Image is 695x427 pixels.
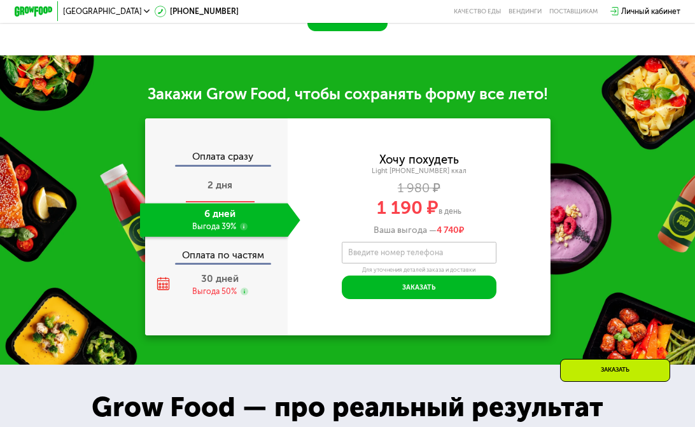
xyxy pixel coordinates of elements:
span: 2 дня [207,179,232,191]
label: Введите номер телефона [348,250,443,255]
div: Выгода 50% [192,286,237,297]
div: поставщикам [549,8,598,15]
div: 1 980 ₽ [288,183,551,193]
button: Заказать [342,276,496,298]
div: Заказать [560,359,670,382]
a: [PHONE_NUMBER] [155,6,239,17]
div: Личный кабинет [621,6,680,17]
div: Оплата сразу [146,152,288,165]
div: Хочу похудеть [379,155,459,165]
div: Light [PHONE_NUMBER] ккал [288,167,551,176]
span: 4 740 [437,225,459,235]
span: 30 дней [201,273,239,284]
span: ₽ [437,225,464,236]
span: [GEOGRAPHIC_DATA] [63,8,142,15]
span: 1 190 ₽ [377,197,439,218]
div: Ваша выгода — [288,225,551,236]
a: Вендинги [509,8,542,15]
a: Качество еды [454,8,501,15]
div: Для уточнения деталей заказа и доставки [342,266,496,274]
div: Оплата по частям [146,241,288,263]
span: в день [439,207,461,216]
